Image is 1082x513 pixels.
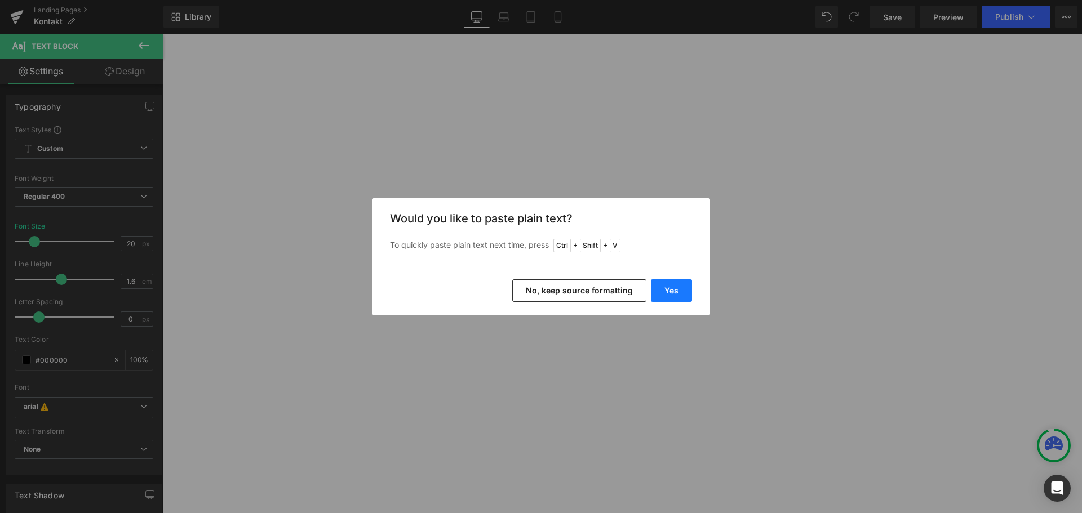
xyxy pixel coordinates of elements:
h3: Would you like to paste plain text? [390,212,692,225]
span: + [573,240,578,251]
span: V [610,239,620,252]
p: To quickly paste plain text next time, press [390,239,692,252]
button: No, keep source formatting [512,279,646,302]
button: Yes [651,279,692,302]
div: Open Intercom Messenger [1044,475,1071,502]
span: + [603,240,607,251]
span: Ctrl [553,239,571,252]
span: Shift [580,239,601,252]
